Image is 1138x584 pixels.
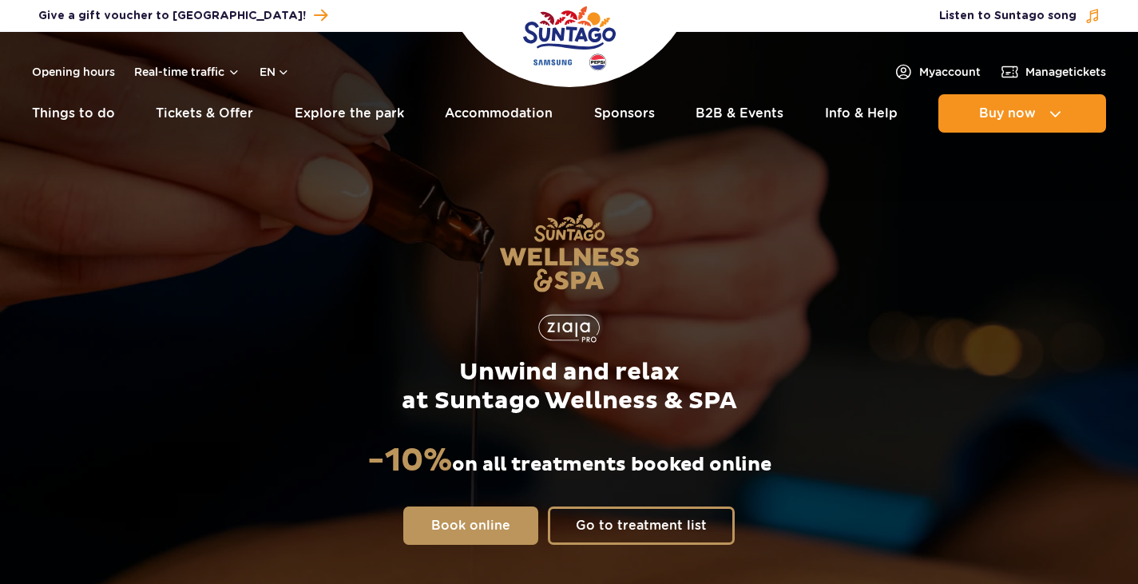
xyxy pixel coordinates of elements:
[156,94,253,133] a: Tickets & Offer
[295,94,404,133] a: Explore the park
[431,519,510,532] span: Book online
[594,94,655,133] a: Sponsors
[134,66,240,78] button: Real-time traffic
[1000,62,1106,81] a: Managetickets
[939,8,1100,24] button: Listen to Suntago song
[576,519,707,532] span: Go to treatment list
[499,213,640,292] img: Suntago Wellness & SPA
[979,106,1036,121] span: Buy now
[548,507,735,545] a: Go to treatment list
[1025,64,1106,80] span: Manage tickets
[403,507,538,545] a: Book online
[32,94,115,133] a: Things to do
[825,94,898,133] a: Info & Help
[38,8,306,24] span: Give a gift voucher to [GEOGRAPHIC_DATA]!
[938,94,1106,133] button: Buy now
[402,358,737,415] p: Unwind and relax at Suntago Wellness & SPA
[919,64,981,80] span: My account
[696,94,783,133] a: B2B & Events
[367,441,771,481] p: on all treatments booked online
[32,64,115,80] a: Opening hours
[894,62,981,81] a: Myaccount
[367,441,452,481] strong: -10%
[260,64,290,80] button: en
[939,8,1077,24] span: Listen to Suntago song
[445,94,553,133] a: Accommodation
[38,5,327,26] a: Give a gift voucher to [GEOGRAPHIC_DATA]!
